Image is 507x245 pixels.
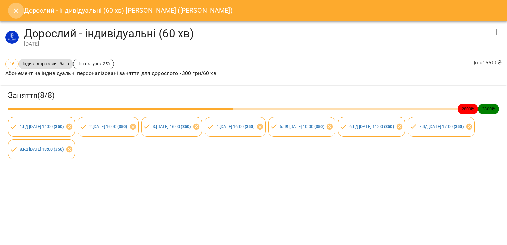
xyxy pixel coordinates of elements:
[8,139,75,159] div: 8.нд [DATE] 18:00 (350)
[216,124,254,129] a: 4.[DATE] 16:00 (350)
[181,124,191,129] b: ( 350 )
[458,106,478,112] span: 2800 ₴
[8,90,499,101] h3: Заняття ( 8 / 8 )
[280,124,324,129] a: 5.нд [DATE] 10:00 (350)
[24,27,488,40] h4: Дорослий - індивідуальні (60 хв)
[20,124,64,129] a: 1.нд [DATE] 14:00 (350)
[471,59,502,67] p: Ціна : 5600 ₴
[454,124,464,129] b: ( 350 )
[478,106,499,112] span: 2800 ₴
[338,117,405,137] div: 6.нд [DATE] 11:00 (350)
[117,124,127,129] b: ( 350 )
[5,31,19,44] img: 2a2e594ce0aa90ba4ff24e9b402c8cdf.jpg
[19,61,73,67] span: Індив - дорослий - база
[314,124,324,129] b: ( 350 )
[141,117,202,137] div: 3.[DATE] 16:00 (350)
[245,124,254,129] b: ( 350 )
[408,117,475,137] div: 7.нд [DATE] 17:00 (350)
[24,40,488,48] div: [DATE] -
[8,3,24,19] button: Close
[73,61,114,67] span: Ціна за урок 350
[419,124,463,129] a: 7.нд [DATE] 17:00 (350)
[268,117,335,137] div: 5.нд [DATE] 10:00 (350)
[24,5,233,16] h6: Дорослий - індивідуальні (60 хв) [PERSON_NAME] ([PERSON_NAME])
[20,147,64,152] a: 8.нд [DATE] 18:00 (350)
[54,124,64,129] b: ( 350 )
[5,69,216,77] p: Абонемент на індивідуальні персоналізовані заняття для дорослого - 300 грн/60 хв
[205,117,266,137] div: 4.[DATE] 16:00 (350)
[349,124,394,129] a: 6.нд [DATE] 11:00 (350)
[153,124,191,129] a: 3.[DATE] 16:00 (350)
[384,124,394,129] b: ( 350 )
[78,117,139,137] div: 2.[DATE] 16:00 (350)
[89,124,127,129] a: 2.[DATE] 16:00 (350)
[8,117,75,137] div: 1.нд [DATE] 14:00 (350)
[54,147,64,152] b: ( 350 )
[6,61,18,67] span: 16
